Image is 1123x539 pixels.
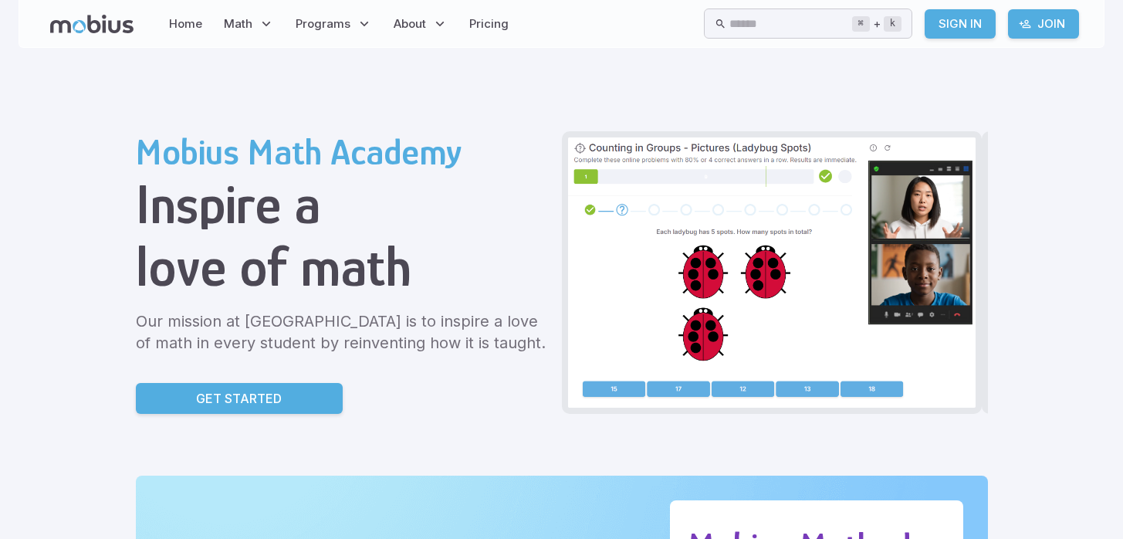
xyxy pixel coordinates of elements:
[852,16,870,32] kbd: ⌘
[136,173,550,236] h1: Inspire a
[164,6,207,42] a: Home
[465,6,513,42] a: Pricing
[852,15,901,33] div: +
[224,15,252,32] span: Math
[136,131,550,173] h2: Mobius Math Academy
[296,15,350,32] span: Programs
[568,137,976,408] img: Grade 2 Class
[884,16,901,32] kbd: k
[1008,9,1079,39] a: Join
[136,236,550,298] h1: love of math
[196,389,282,408] p: Get Started
[394,15,426,32] span: About
[136,383,343,414] a: Get Started
[136,310,550,354] p: Our mission at [GEOGRAPHIC_DATA] is to inspire a love of math in every student by reinventing how...
[925,9,996,39] a: Sign In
